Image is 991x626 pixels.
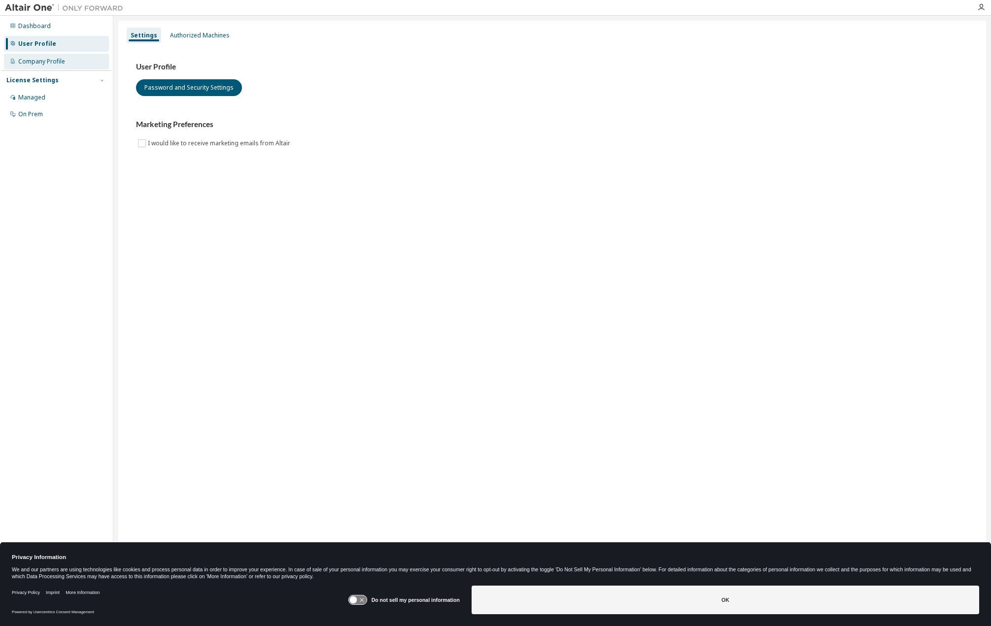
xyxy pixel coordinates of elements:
div: Settings [131,32,157,39]
label: I would like to receive marketing emails from Altair [148,137,292,149]
div: Company Profile [18,58,65,66]
h3: Marketing Preferences [136,120,968,130]
div: Dashboard [18,22,51,30]
div: On Prem [18,110,43,118]
img: Altair One [5,3,128,13]
h3: User Profile [136,62,968,72]
div: User Profile [18,40,56,48]
div: Managed [18,94,45,101]
div: Authorized Machines [170,32,230,39]
div: License Settings [6,76,59,84]
button: Password and Security Settings [136,79,242,96]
